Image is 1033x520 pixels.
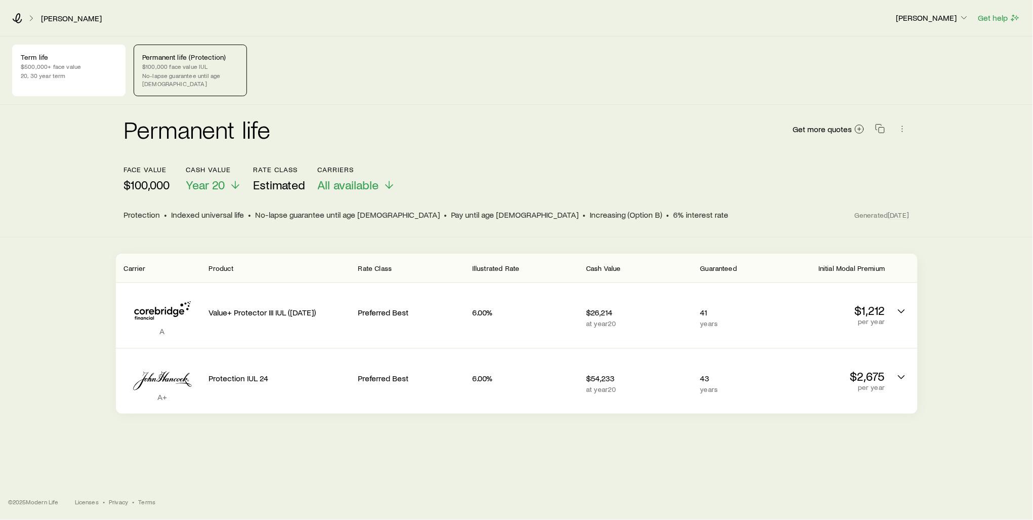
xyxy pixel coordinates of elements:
[888,211,910,220] span: [DATE]
[586,307,692,317] p: $26,214
[779,383,885,391] p: per year
[209,373,350,383] p: Protection IUL 24
[12,45,126,96] a: Term life$500,000+ face value20, 30 year term
[186,166,241,174] p: Cash Value
[142,62,238,70] p: $100,000 face value IUL
[109,498,128,506] a: Privacy
[254,166,306,174] p: Rate Class
[896,12,970,24] button: [PERSON_NAME]
[896,13,969,23] p: [PERSON_NAME]
[472,373,578,383] p: 6.00%
[779,303,885,317] p: $1,212
[124,117,271,141] h2: Permanent life
[586,373,692,383] p: $54,233
[142,53,238,61] p: Permanent life (Protection)
[124,326,201,336] p: A
[358,264,392,272] span: Rate Class
[793,125,852,133] span: Get more quotes
[779,317,885,326] p: per year
[793,124,865,135] a: Get more quotes
[254,178,306,192] span: Estimated
[124,392,201,402] p: A+
[318,178,379,192] span: All available
[700,307,771,317] p: 41
[134,45,247,96] a: Permanent life (Protection)$100,000 face value IULNo-lapse guarantee until age [DEMOGRAPHIC_DATA]
[358,307,464,317] p: Preferred Best
[674,210,729,220] span: 6% interest rate
[978,12,1021,24] button: Get help
[75,498,99,506] a: Licenses
[700,373,771,383] p: 43
[700,264,737,272] span: Guaranteed
[444,210,447,220] span: •
[40,14,102,23] a: [PERSON_NAME]
[818,264,885,272] span: Initial Modal Premium
[124,264,146,272] span: Carrier
[124,166,170,174] p: face value
[124,210,160,220] span: Protection
[209,307,350,317] p: Value+ Protector III IUL ([DATE])
[186,178,225,192] span: Year 20
[132,498,134,506] span: •
[256,210,440,220] span: No-lapse guarantee until age [DEMOGRAPHIC_DATA]
[142,71,238,88] p: No-lapse guarantee until age [DEMOGRAPHIC_DATA]
[8,498,59,506] p: © 2025 Modern Life
[586,385,692,393] p: at year 20
[700,319,771,328] p: years
[209,264,234,272] span: Product
[779,369,885,383] p: $2,675
[667,210,670,220] span: •
[590,210,663,220] span: Increasing (Option B)
[21,53,117,61] p: Term life
[472,307,578,317] p: 6.00%
[172,210,244,220] span: Indexed universal life
[318,166,395,192] button: CarriersAll available
[700,385,771,393] p: years
[116,254,918,414] div: Permanent quotes
[854,211,909,220] span: Generated
[249,210,252,220] span: •
[586,264,621,272] span: Cash Value
[164,210,168,220] span: •
[586,319,692,328] p: at year 20
[124,178,170,192] p: $100,000
[318,166,395,174] p: Carriers
[186,166,241,192] button: Cash ValueYear 20
[358,373,464,383] p: Preferred Best
[472,264,520,272] span: Illustrated Rate
[21,62,117,70] p: $500,000+ face value
[21,71,117,79] p: 20, 30 year term
[254,166,306,192] button: Rate ClassEstimated
[138,498,155,506] a: Terms
[103,498,105,506] span: •
[451,210,579,220] span: Pay until age [DEMOGRAPHIC_DATA]
[583,210,586,220] span: •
